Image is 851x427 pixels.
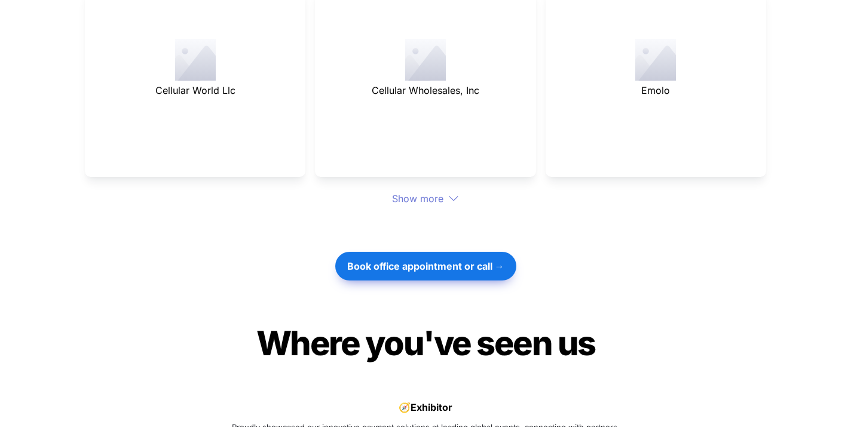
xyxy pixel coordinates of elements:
span: Join 1000+ happy startups that use Cardy [310,377,542,392]
span: 🧭 [399,401,411,413]
button: Book office appointment or call → [335,252,516,280]
span: Cellular World Llc [155,84,235,96]
div: Show more [85,191,766,206]
span: Cellular Wholesales, Inc [372,84,479,96]
strong: Exhibitor [411,401,452,413]
span: Where you've seen us [256,323,595,364]
span: Emolo [641,84,670,96]
a: Book office appointment or call → [335,246,516,286]
strong: Book office appointment or call → [347,260,504,272]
